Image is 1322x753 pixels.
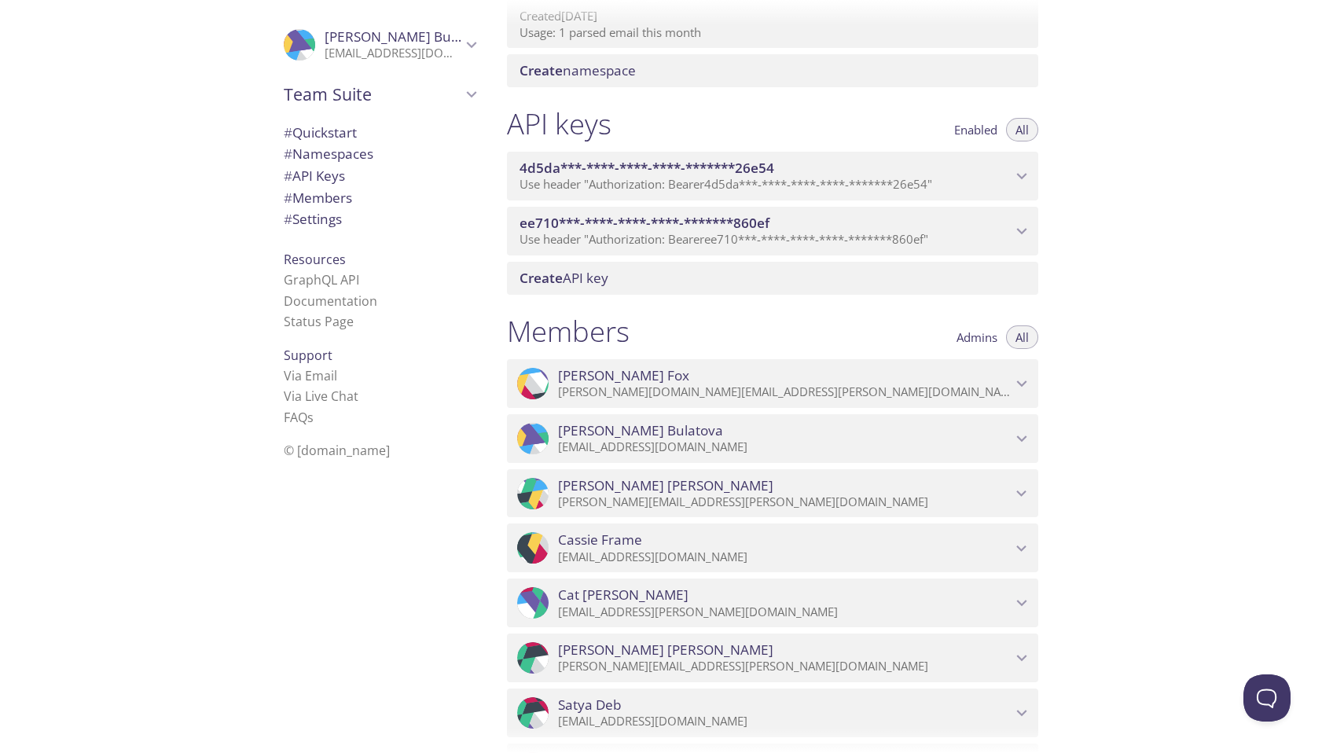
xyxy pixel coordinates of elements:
[271,187,488,209] div: Members
[520,269,563,287] span: Create
[284,123,292,141] span: #
[507,359,1038,408] div: David Fox
[507,689,1038,737] div: Satya Deb
[284,271,359,288] a: GraphQL API
[520,61,563,79] span: Create
[558,384,1012,400] p: [PERSON_NAME][DOMAIN_NAME][EMAIL_ADDRESS][PERSON_NAME][DOMAIN_NAME]
[507,469,1038,518] div: Erica Duda
[558,439,1012,455] p: [EMAIL_ADDRESS][DOMAIN_NAME]
[284,442,390,459] span: © [DOMAIN_NAME]
[558,549,1012,565] p: [EMAIL_ADDRESS][DOMAIN_NAME]
[558,696,621,714] span: Satya Deb
[271,165,488,187] div: API Keys
[558,641,773,659] span: [PERSON_NAME] [PERSON_NAME]
[558,367,689,384] span: [PERSON_NAME] Fox
[507,262,1038,295] div: Create API Key
[507,414,1038,463] div: Anastasiya Bulatova
[507,314,630,349] h1: Members
[507,579,1038,627] div: Cat Frenzel
[520,24,1026,41] p: Usage: 1 parsed email this month
[558,422,723,439] span: [PERSON_NAME] Bulatova
[507,106,611,141] h1: API keys
[271,122,488,144] div: Quickstart
[284,210,292,228] span: #
[558,531,642,549] span: Cassie Frame
[1243,674,1291,722] iframe: Help Scout Beacon - Open
[558,586,689,604] span: Cat [PERSON_NAME]
[1006,118,1038,141] button: All
[284,167,292,185] span: #
[284,123,357,141] span: Quickstart
[1006,325,1038,349] button: All
[284,367,337,384] a: Via Email
[284,145,292,163] span: #
[507,634,1038,682] div: Claire Gebben
[271,19,488,71] div: Anastasiya Bulatova
[520,61,636,79] span: namespace
[284,251,346,268] span: Resources
[284,145,373,163] span: Namespaces
[284,347,332,364] span: Support
[284,189,292,207] span: #
[284,210,342,228] span: Settings
[271,74,488,115] div: Team Suite
[307,409,314,426] span: s
[507,54,1038,87] div: Create namespace
[507,523,1038,572] div: Cassie Frame
[558,604,1012,620] p: [EMAIL_ADDRESS][PERSON_NAME][DOMAIN_NAME]
[271,143,488,165] div: Namespaces
[325,28,490,46] span: [PERSON_NAME] Bulatova
[284,167,345,185] span: API Keys
[284,83,461,105] span: Team Suite
[284,388,358,405] a: Via Live Chat
[945,118,1007,141] button: Enabled
[520,269,608,287] span: API key
[947,325,1007,349] button: Admins
[284,409,314,426] a: FAQ
[284,313,354,330] a: Status Page
[284,189,352,207] span: Members
[558,477,773,494] span: [PERSON_NAME] [PERSON_NAME]
[284,292,377,310] a: Documentation
[558,659,1012,674] p: [PERSON_NAME][EMAIL_ADDRESS][PERSON_NAME][DOMAIN_NAME]
[558,494,1012,510] p: [PERSON_NAME][EMAIL_ADDRESS][PERSON_NAME][DOMAIN_NAME]
[558,714,1012,729] p: [EMAIL_ADDRESS][DOMAIN_NAME]
[325,46,461,61] p: [EMAIL_ADDRESS][DOMAIN_NAME]
[271,208,488,230] div: Team Settings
